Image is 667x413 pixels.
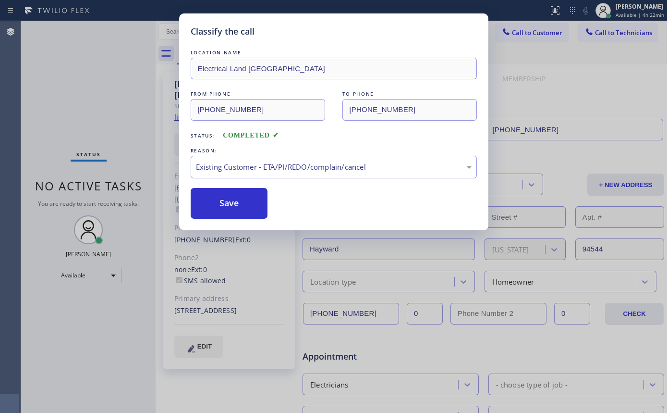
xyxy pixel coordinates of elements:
input: To phone [342,99,477,121]
div: FROM PHONE [191,89,325,99]
div: TO PHONE [342,89,477,99]
button: Save [191,188,268,219]
div: REASON: [191,146,477,156]
input: From phone [191,99,325,121]
h5: Classify the call [191,25,255,38]
span: Status: [191,132,216,139]
div: Existing Customer - ETA/PI/REDO/complain/cancel [196,162,472,173]
span: COMPLETED [223,132,279,139]
div: LOCATION NAME [191,48,477,58]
